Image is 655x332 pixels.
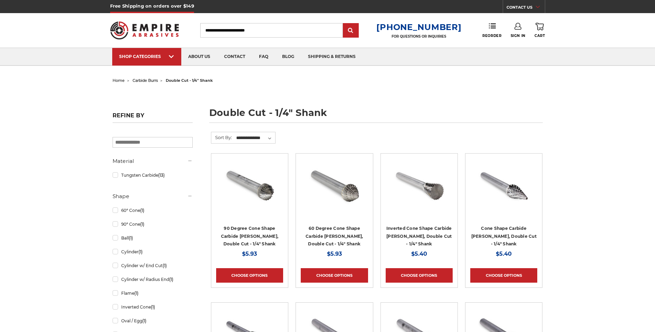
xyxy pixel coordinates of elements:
[301,268,368,283] a: Choose Options
[470,268,537,283] a: Choose Options
[386,158,453,225] a: SN-3 inverted cone shape carbide burr 1/4" shank
[142,318,146,323] span: (1)
[327,251,342,257] span: $5.93
[169,277,173,282] span: (1)
[113,232,193,244] a: Ball
[209,108,543,123] h1: double cut - 1/4" shank
[511,33,526,38] span: Sign In
[476,158,531,214] img: SM-4 pointed cone shape carbide burr 1/4" shank
[306,226,363,246] a: 60 Degree Cone Shape Carbide [PERSON_NAME], Double Cut - 1/4" Shank
[235,133,275,143] select: Sort By:
[163,263,167,268] span: (1)
[252,48,275,66] a: faq
[113,287,193,299] a: Flame
[471,226,537,246] a: Cone Shape Carbide [PERSON_NAME], Double Cut - 1/4" Shank
[113,260,193,272] a: Cylinder w/ End Cut
[496,251,512,257] span: $5.40
[301,48,363,66] a: shipping & returns
[211,132,232,143] label: Sort By:
[216,158,283,225] a: SK-3 90 degree cone shape carbide burr 1/4" shank
[138,249,143,254] span: (1)
[482,33,501,38] span: Reorder
[110,17,179,44] img: Empire Abrasives
[301,158,368,225] a: SJ-3 60 degree cone shape carbide burr 1/4" shank
[113,301,193,313] a: Inverted Cone
[411,251,427,257] span: $5.40
[140,222,144,227] span: (1)
[166,78,213,83] span: double cut - 1/4" shank
[113,246,193,258] a: Cylinder
[221,226,279,246] a: 90 Degree Cone Shape Carbide [PERSON_NAME], Double Cut - 1/4" Shank
[392,158,447,214] img: SN-3 inverted cone shape carbide burr 1/4" shank
[507,3,545,13] a: CONTACT US
[307,158,362,214] img: SJ-3 60 degree cone shape carbide burr 1/4" shank
[151,304,155,310] span: (1)
[113,192,193,201] h5: Shape
[275,48,301,66] a: blog
[482,23,501,38] a: Reorder
[113,157,193,165] h5: Material
[534,33,545,38] span: Cart
[140,208,144,213] span: (1)
[386,226,452,246] a: Inverted Cone Shape Carbide [PERSON_NAME], Double Cut - 1/4" Shank
[113,218,193,230] a: 90° Cone
[534,23,545,38] a: Cart
[113,78,125,83] a: home
[129,235,133,241] span: (1)
[133,78,158,83] a: carbide burrs
[158,173,165,178] span: (13)
[216,268,283,283] a: Choose Options
[181,48,217,66] a: about us
[113,315,193,327] a: Oval / Egg
[134,291,138,296] span: (1)
[113,112,193,123] h5: Refine by
[376,22,461,32] a: [PHONE_NUMBER]
[376,34,461,39] p: FOR QUESTIONS OR INQUIRIES
[470,158,537,225] a: SM-4 pointed cone shape carbide burr 1/4" shank
[119,54,174,59] div: SHOP CATEGORIES
[113,169,193,181] a: Tungsten Carbide
[222,158,277,214] img: SK-3 90 degree cone shape carbide burr 1/4" shank
[113,273,193,285] a: Cylinder w/ Radius End
[217,48,252,66] a: contact
[113,204,193,216] a: 60° Cone
[242,251,257,257] span: $5.93
[344,24,358,38] input: Submit
[386,268,453,283] a: Choose Options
